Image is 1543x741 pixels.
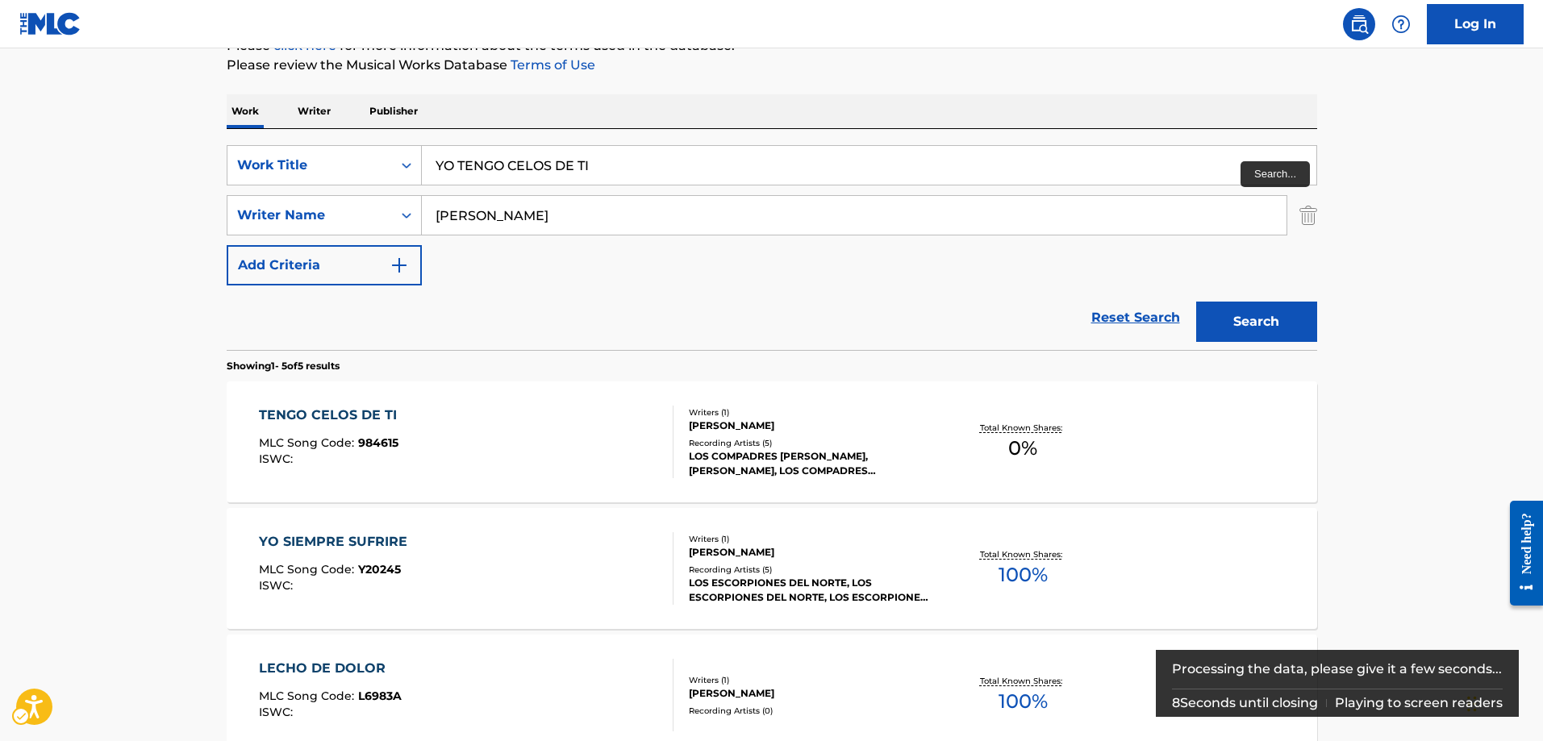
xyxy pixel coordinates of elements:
div: LECHO DE DOLOR [259,659,402,678]
div: [PERSON_NAME] [689,686,932,701]
div: Recording Artists ( 5 ) [689,564,932,576]
p: Total Known Shares: [980,548,1066,560]
a: TENGO CELOS DE TIMLC Song Code:984615ISWC:Writers (1)[PERSON_NAME]Recording Artists (5)LOS COMPAD... [227,381,1317,502]
span: ISWC : [259,452,297,466]
div: LOS COMPADRES [PERSON_NAME], [PERSON_NAME], LOS COMPADRES [PERSON_NAME], [PERSON_NAME], LOS COMPA... [689,449,932,478]
span: MLC Song Code : [259,435,358,450]
input: Search... [422,196,1287,235]
div: Processing the data, please give it a few seconds... [1172,650,1503,689]
span: 8 [1172,695,1180,710]
div: Work Title [237,156,382,175]
button: Add Criteria [227,245,422,285]
p: Showing 1 - 5 of 5 results [227,359,340,373]
a: YO SIEMPRE SUFRIREMLC Song Code:Y20245ISWC:Writers (1)[PERSON_NAME]Recording Artists (5)LOS ESCOR... [227,508,1317,629]
p: Writer [293,94,336,128]
span: ISWC : [259,705,297,719]
div: [PERSON_NAME] [689,418,932,433]
form: Search Form [227,145,1317,350]
span: 984615 [358,435,398,450]
img: Delete Criterion [1299,195,1317,235]
div: TENGO CELOS DE TI [259,406,405,425]
span: MLC Song Code : [259,689,358,703]
img: search [1349,15,1369,34]
div: Writers ( 1 ) [689,533,932,545]
p: Please review the Musical Works Database [227,56,1317,75]
a: Terms of Use [507,57,595,73]
div: YO SIEMPRE SUFRIRE [259,532,415,552]
img: 9d2ae6d4665cec9f34b9.svg [390,256,409,275]
p: Work [227,94,264,128]
iframe: Iframe | Resource Center [1498,489,1543,618]
a: Log In [1427,4,1524,44]
input: Search... [422,146,1316,185]
span: ISWC : [259,578,297,593]
div: [PERSON_NAME] [689,545,932,560]
img: MLC Logo [19,12,81,35]
p: Total Known Shares: [980,422,1066,434]
div: Writers ( 1 ) [689,674,932,686]
span: 0 % [1008,434,1037,463]
div: LOS ESCORPIONES DEL NORTE, LOS ESCORPIONES DEL NORTE, LOS ESCORPIONES DEL NORTE, LOS ESCORPIONES ... [689,576,932,605]
span: L6983A [358,689,402,703]
p: Publisher [365,94,423,128]
div: Writer Name [237,206,382,225]
div: Recording Artists ( 5 ) [689,437,932,449]
div: Recording Artists ( 0 ) [689,705,932,717]
span: Y20245 [358,562,401,577]
img: help [1391,15,1411,34]
span: 100 % [999,687,1048,716]
button: Search [1196,302,1317,342]
p: Total Known Shares: [980,675,1066,687]
span: MLC Song Code : [259,562,358,577]
span: 100 % [999,560,1048,589]
div: Writers ( 1 ) [689,406,932,418]
a: Reset Search [1083,300,1188,335]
